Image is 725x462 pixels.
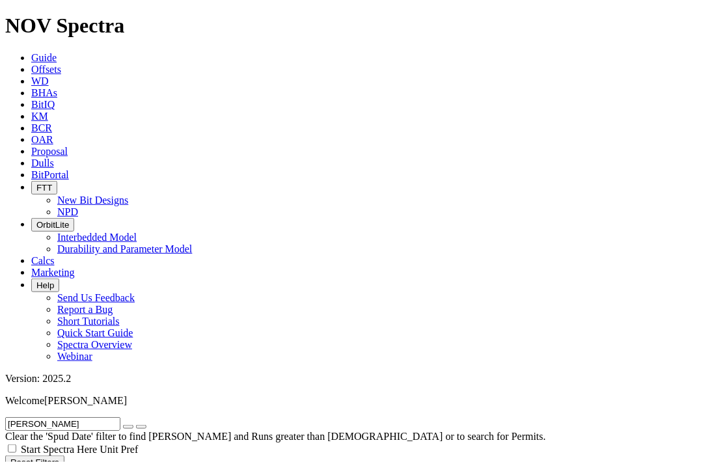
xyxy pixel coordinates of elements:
[31,64,61,75] a: Offsets
[31,157,54,169] a: Dulls
[57,304,113,315] a: Report a Bug
[57,316,120,327] a: Short Tutorials
[100,444,138,455] span: Unit Pref
[31,134,53,145] a: OAR
[31,169,69,180] a: BitPortal
[57,243,193,254] a: Durability and Parameter Model
[31,87,57,98] a: BHAs
[57,327,133,338] a: Quick Start Guide
[31,255,55,266] a: Calcs
[21,444,97,455] span: Start Spectra Here
[57,206,78,217] a: NPD
[31,267,75,278] a: Marketing
[5,14,720,38] h1: NOV Spectra
[57,339,132,350] a: Spectra Overview
[31,111,48,122] a: KM
[31,146,68,157] a: Proposal
[31,99,55,110] a: BitIQ
[31,181,57,195] button: FTT
[31,279,59,292] button: Help
[5,373,720,385] div: Version: 2025.2
[57,232,137,243] a: Interbedded Model
[31,52,57,63] a: Guide
[31,122,52,133] a: BCR
[44,395,127,406] span: [PERSON_NAME]
[57,195,128,206] a: New Bit Designs
[31,75,49,87] a: WD
[36,220,69,230] span: OrbitLite
[31,218,74,232] button: OrbitLite
[8,444,16,453] input: Start Spectra Here
[5,417,120,431] input: Search
[57,292,135,303] a: Send Us Feedback
[5,431,546,442] span: Clear the 'Spud Date' filter to find [PERSON_NAME] and Runs greater than [DEMOGRAPHIC_DATA] or to...
[5,395,720,407] p: Welcome
[36,183,52,193] span: FTT
[57,351,92,362] a: Webinar
[36,280,54,290] span: Help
